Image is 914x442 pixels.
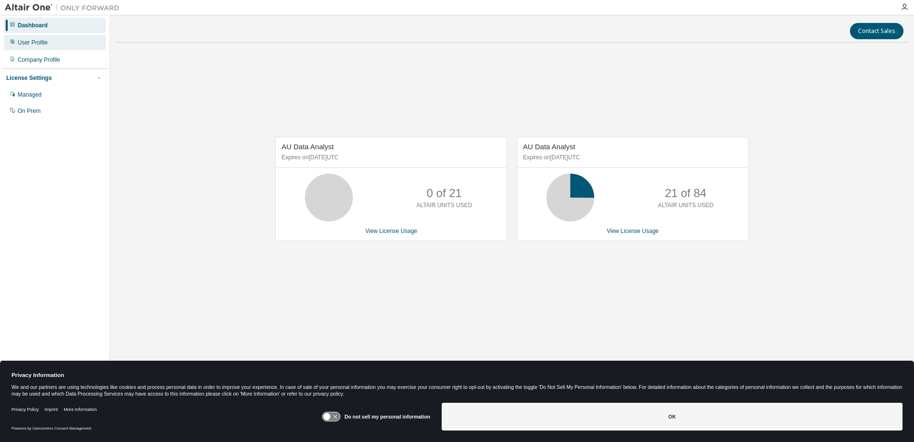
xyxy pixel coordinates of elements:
div: Dashboard [18,22,48,29]
p: 0 of 21 [427,185,462,201]
a: View License Usage [365,228,417,234]
span: AU Data Analyst [282,143,334,151]
span: AU Data Analyst [523,143,575,151]
a: View License Usage [607,228,659,234]
div: User Profile [18,39,48,46]
img: Altair One [5,3,124,12]
div: On Prem [18,107,41,115]
p: ALTAIR UNITS USED [416,201,472,210]
div: Managed [18,91,42,99]
button: Contact Sales [850,23,903,39]
p: ALTAIR UNITS USED [658,201,713,210]
p: Expires on [DATE] UTC [282,154,499,162]
p: 21 of 84 [665,185,707,201]
div: Company Profile [18,56,60,64]
div: License Settings [6,74,52,82]
p: Expires on [DATE] UTC [523,154,740,162]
